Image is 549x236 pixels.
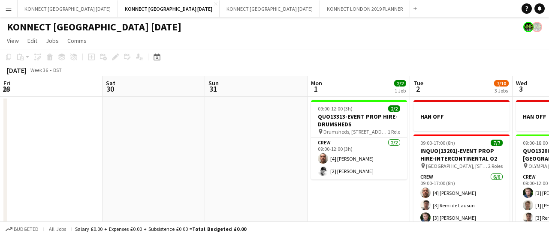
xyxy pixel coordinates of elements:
[413,147,510,162] h3: INQUO(13201)-EVENT PROP HIRE-INTERCONTINENTAL O2
[388,105,400,112] span: 2/2
[395,87,406,94] div: 1 Job
[495,87,508,94] div: 3 Jobs
[46,37,59,45] span: Jobs
[494,80,509,87] span: 7/10
[105,84,115,94] span: 30
[310,84,322,94] span: 1
[318,105,353,112] span: 09:00-12:00 (3h)
[42,35,62,46] a: Jobs
[532,22,542,32] app-user-avatar: Konnect 24hr EMERGENCY NR*
[14,226,39,232] span: Budgeted
[106,79,115,87] span: Sat
[18,0,118,17] button: KONNECT [GEOGRAPHIC_DATA] [DATE]
[412,84,423,94] span: 2
[207,84,219,94] span: 31
[7,66,27,75] div: [DATE]
[426,163,488,169] span: [GEOGRAPHIC_DATA], [STREET_ADDRESS]
[523,22,534,32] app-user-avatar: Konnect 24hr EMERGENCY NR*
[47,226,68,232] span: All jobs
[192,226,246,232] span: Total Budgeted £0.00
[388,128,400,135] span: 1 Role
[64,35,90,46] a: Comms
[3,35,22,46] a: View
[4,224,40,234] button: Budgeted
[491,140,503,146] span: 7/7
[24,35,41,46] a: Edit
[7,21,181,33] h1: KONNECT [GEOGRAPHIC_DATA] [DATE]
[27,37,37,45] span: Edit
[28,67,50,73] span: Week 36
[220,0,320,17] button: KONNECT [GEOGRAPHIC_DATA] [DATE]
[208,79,219,87] span: Sun
[3,79,10,87] span: Fri
[488,163,503,169] span: 2 Roles
[413,100,510,131] app-job-card: HAN OFF
[311,113,407,128] h3: QUO13313-EVENT PROP HIRE-DRUMSHEDS
[320,0,410,17] button: KONNECT LONDON 2019 PLANNER
[118,0,220,17] button: KONNECT [GEOGRAPHIC_DATA] [DATE]
[2,84,10,94] span: 29
[394,80,406,87] span: 2/2
[413,113,510,120] h3: HAN OFF
[67,37,87,45] span: Comms
[75,226,246,232] div: Salary £0.00 + Expenses £0.00 + Subsistence £0.00 =
[413,79,423,87] span: Tue
[516,79,527,87] span: Wed
[420,140,455,146] span: 09:00-17:00 (8h)
[311,100,407,179] app-job-card: 09:00-12:00 (3h)2/2QUO13313-EVENT PROP HIRE-DRUMSHEDS Drumsheds, [STREET_ADDRESS][PERSON_NAME]1 R...
[515,84,527,94] span: 3
[7,37,19,45] span: View
[311,79,322,87] span: Mon
[53,67,62,73] div: BST
[323,128,388,135] span: Drumsheds, [STREET_ADDRESS][PERSON_NAME]
[311,138,407,179] app-card-role: Crew2/209:00-12:00 (3h)[4] [PERSON_NAME][2] [PERSON_NAME]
